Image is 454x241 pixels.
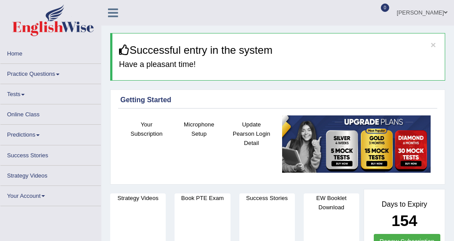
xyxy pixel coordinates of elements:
span: 0 [381,4,390,12]
b: 154 [391,212,417,229]
h4: Days to Expiry [374,200,435,208]
a: Tests [0,84,101,101]
a: Online Class [0,104,101,122]
h4: EW Booklet Download [304,193,359,212]
h4: Have a pleasant time! [119,60,438,69]
h4: Success Stories [239,193,295,203]
div: Getting Started [120,95,435,105]
h4: Your Subscription [125,120,168,138]
h4: Book PTE Exam [175,193,230,203]
a: Your Account [0,186,101,203]
h3: Successful entry in the system [119,44,438,56]
a: Home [0,44,101,61]
img: small5.jpg [282,115,431,173]
button: × [431,40,436,49]
h4: Microphone Setup [177,120,221,138]
a: Strategy Videos [0,166,101,183]
a: Predictions [0,125,101,142]
h4: Update Pearson Login Detail [230,120,273,148]
a: Practice Questions [0,64,101,81]
h4: Strategy Videos [110,193,166,203]
a: Success Stories [0,145,101,163]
